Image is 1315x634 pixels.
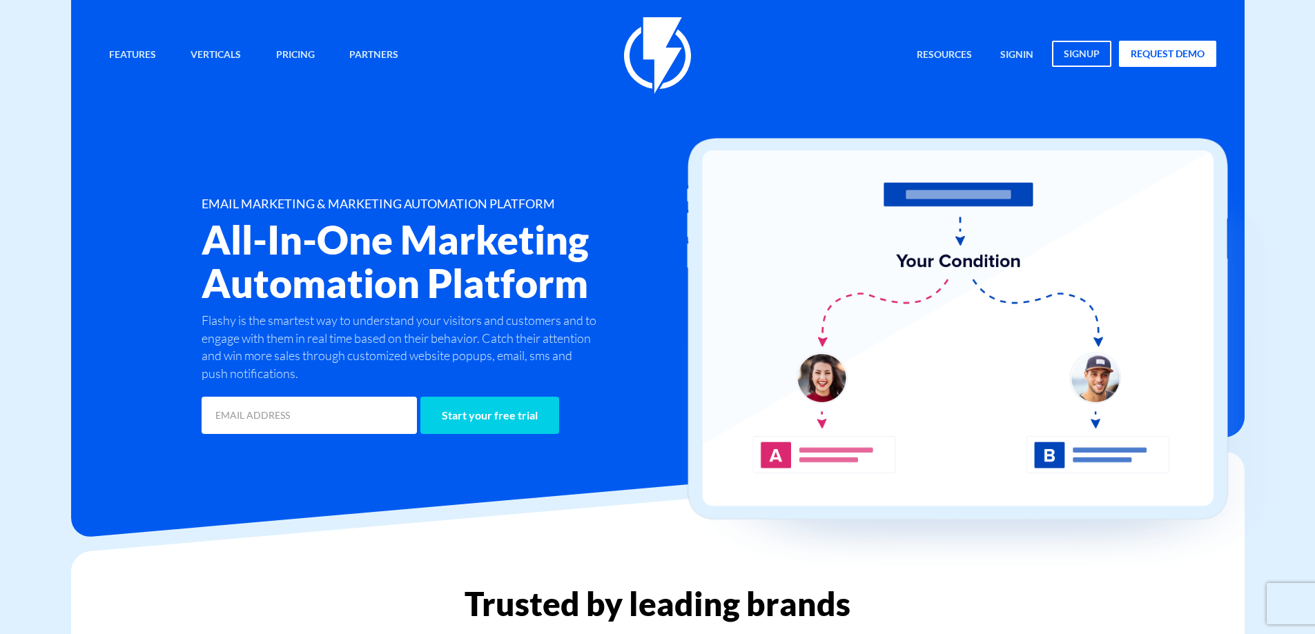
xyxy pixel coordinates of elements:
h1: EMAIL MARKETING & MARKETING AUTOMATION PLATFORM [202,197,740,211]
a: signup [1052,41,1111,67]
h2: All-In-One Marketing Automation Platform [202,218,740,305]
a: Resources [906,41,982,70]
a: Features [99,41,166,70]
a: Partners [339,41,409,70]
h2: Trusted by leading brands [71,586,1245,622]
input: EMAIL ADDRESS [202,397,417,434]
a: Pricing [266,41,325,70]
a: Verticals [180,41,251,70]
a: signin [990,41,1044,70]
input: Start your free trial [420,397,559,434]
a: request demo [1119,41,1216,67]
p: Flashy is the smartest way to understand your visitors and customers and to engage with them in r... [202,312,601,383]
